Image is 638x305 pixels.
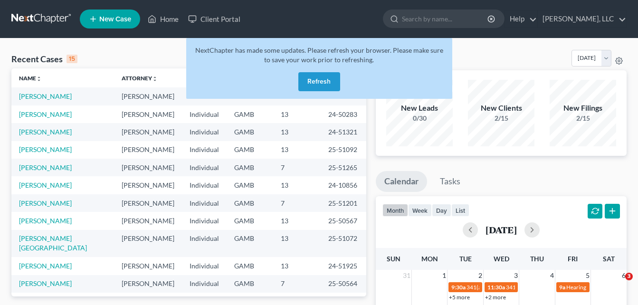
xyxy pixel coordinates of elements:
[321,275,366,293] td: 25-50564
[143,10,183,28] a: Home
[182,123,227,141] td: Individual
[182,257,227,275] td: Individual
[19,110,72,118] a: [PERSON_NAME]
[227,123,273,141] td: GAMB
[19,163,72,172] a: [PERSON_NAME]
[227,176,273,194] td: GAMB
[19,217,72,225] a: [PERSON_NAME]
[273,257,321,275] td: 13
[321,257,366,275] td: 24-51925
[451,284,466,291] span: 9:30a
[386,103,453,114] div: New Leads
[182,87,227,105] td: Individual
[114,141,182,159] td: [PERSON_NAME]
[421,255,438,263] span: Mon
[114,105,182,123] td: [PERSON_NAME]
[568,255,578,263] span: Fri
[19,92,72,100] a: [PERSON_NAME]
[122,75,158,82] a: Attorneyunfold_more
[19,279,72,287] a: [PERSON_NAME]
[273,275,321,293] td: 7
[559,284,565,291] span: 9a
[19,262,72,270] a: [PERSON_NAME]
[585,270,590,281] span: 5
[19,199,72,207] a: [PERSON_NAME]
[273,105,321,123] td: 13
[441,270,447,281] span: 1
[114,257,182,275] td: [PERSON_NAME]
[182,105,227,123] td: Individual
[273,230,321,257] td: 13
[321,159,366,176] td: 25-51265
[273,141,321,159] td: 13
[321,230,366,257] td: 25-51072
[227,257,273,275] td: GAMB
[321,194,366,212] td: 25-51201
[487,284,505,291] span: 11:30a
[227,105,273,123] td: GAMB
[19,234,87,252] a: [PERSON_NAME][GEOGRAPHIC_DATA]
[182,212,227,229] td: Individual
[321,105,366,123] td: 24-50283
[505,10,537,28] a: Help
[494,255,509,263] span: Wed
[467,284,558,291] span: 341(a) meeting for [PERSON_NAME]
[114,87,182,105] td: [PERSON_NAME]
[606,273,628,295] iframe: Intercom live chat
[382,204,408,217] button: month
[114,275,182,293] td: [PERSON_NAME]
[486,225,517,235] h2: [DATE]
[183,10,245,28] a: Client Portal
[182,194,227,212] td: Individual
[36,76,42,82] i: unfold_more
[298,72,340,91] button: Refresh
[227,275,273,293] td: GAMB
[449,294,470,301] a: +5 more
[114,123,182,141] td: [PERSON_NAME]
[273,212,321,229] td: 13
[468,103,534,114] div: New Clients
[273,176,321,194] td: 13
[321,176,366,194] td: 24-10856
[19,128,72,136] a: [PERSON_NAME]
[603,255,615,263] span: Sat
[506,284,598,291] span: 341(a) meeting for [PERSON_NAME]
[19,75,42,82] a: Nameunfold_more
[477,270,483,281] span: 2
[114,176,182,194] td: [PERSON_NAME]
[19,181,72,189] a: [PERSON_NAME]
[67,55,77,63] div: 15
[182,159,227,176] td: Individual
[538,10,626,28] a: [PERSON_NAME], LLC
[402,270,411,281] span: 31
[321,123,366,141] td: 24-51321
[182,176,227,194] td: Individual
[549,270,555,281] span: 4
[513,270,519,281] span: 3
[408,204,432,217] button: week
[182,141,227,159] td: Individual
[227,159,273,176] td: GAMB
[550,114,616,123] div: 2/15
[227,230,273,257] td: GAMB
[227,194,273,212] td: GAMB
[114,159,182,176] td: [PERSON_NAME]
[152,76,158,82] i: unfold_more
[402,10,489,28] input: Search by name...
[432,204,451,217] button: day
[321,212,366,229] td: 25-50567
[182,275,227,293] td: Individual
[227,141,273,159] td: GAMB
[451,204,469,217] button: list
[273,159,321,176] td: 7
[550,103,616,114] div: New Filings
[19,145,72,153] a: [PERSON_NAME]
[621,270,627,281] span: 6
[387,255,400,263] span: Sun
[99,16,131,23] span: New Case
[114,194,182,212] td: [PERSON_NAME]
[273,194,321,212] td: 7
[530,255,544,263] span: Thu
[182,230,227,257] td: Individual
[459,255,472,263] span: Tue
